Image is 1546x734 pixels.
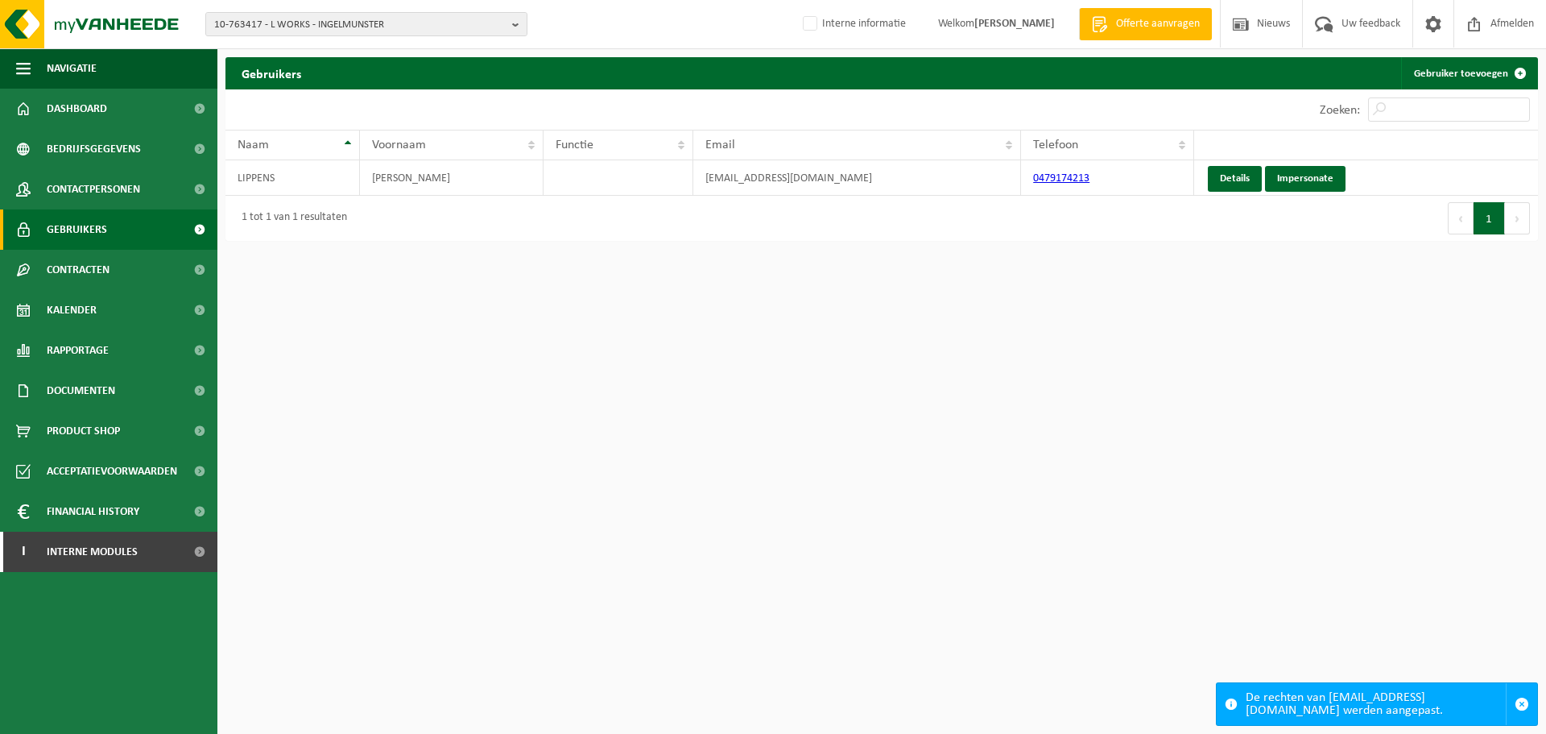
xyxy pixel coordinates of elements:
span: Documenten [47,371,115,411]
span: Financial History [47,491,139,532]
span: Functie [556,139,593,151]
span: Navigatie [47,48,97,89]
span: Naam [238,139,269,151]
a: Details [1208,166,1262,192]
strong: [PERSON_NAME] [974,18,1055,30]
h2: Gebruikers [225,57,317,89]
button: Next [1505,202,1530,234]
span: Bedrijfsgegevens [47,129,141,169]
span: Contracten [47,250,110,290]
span: Dashboard [47,89,107,129]
span: Offerte aanvragen [1112,16,1204,32]
label: Interne informatie [800,12,906,36]
span: Interne modules [47,532,138,572]
td: [EMAIL_ADDRESS][DOMAIN_NAME] [693,160,1021,196]
span: Acceptatievoorwaarden [47,451,177,491]
span: 10-763417 - L WORKS - INGELMUNSTER [214,13,506,37]
span: Product Shop [47,411,120,451]
a: 0479174213 [1033,172,1089,185]
span: Email [705,139,735,151]
a: Gebruiker toevoegen [1401,57,1536,89]
span: Contactpersonen [47,169,140,209]
div: De rechten van [EMAIL_ADDRESS][DOMAIN_NAME] werden aangepast. [1246,683,1506,725]
div: 1 tot 1 van 1 resultaten [234,204,347,233]
button: Previous [1448,202,1474,234]
a: Offerte aanvragen [1079,8,1212,40]
span: Rapportage [47,330,109,371]
button: 10-763417 - L WORKS - INGELMUNSTER [205,12,527,36]
button: 1 [1474,202,1505,234]
span: Telefoon [1033,139,1078,151]
a: Impersonate [1265,166,1346,192]
span: I [16,532,31,572]
label: Zoeken: [1320,104,1360,117]
td: LIPPENS [225,160,360,196]
span: Gebruikers [47,209,107,250]
td: [PERSON_NAME] [360,160,544,196]
span: Voornaam [372,139,426,151]
span: Kalender [47,290,97,330]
